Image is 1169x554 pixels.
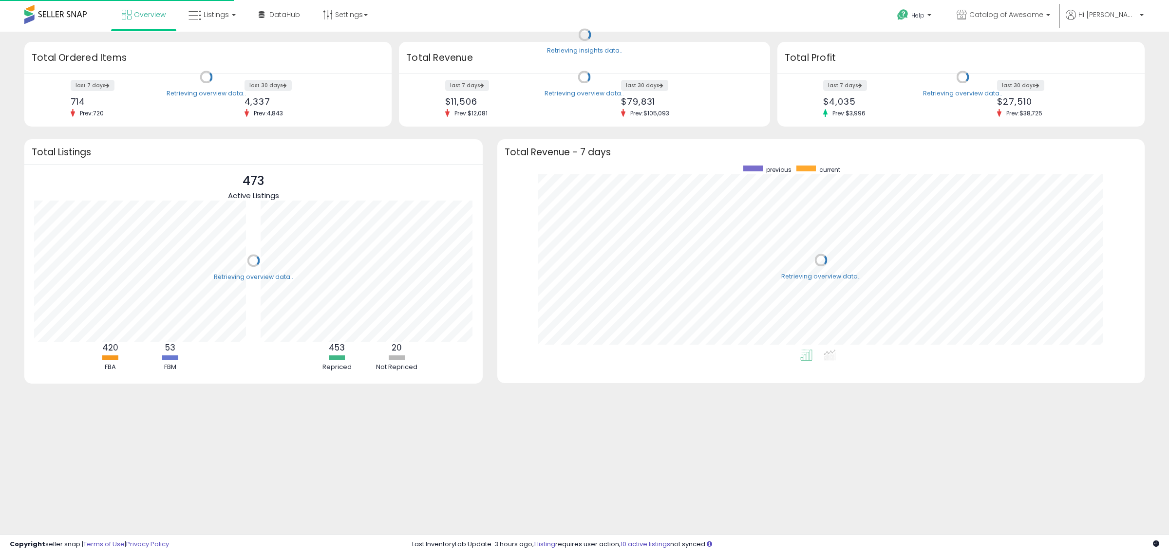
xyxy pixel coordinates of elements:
[545,89,624,98] div: Retrieving overview data..
[923,89,1002,98] div: Retrieving overview data..
[889,1,941,32] a: Help
[204,10,229,19] span: Listings
[269,10,300,19] span: DataHub
[214,273,293,281] div: Retrieving overview data..
[134,10,166,19] span: Overview
[1078,10,1137,19] span: Hi [PERSON_NAME]
[1066,10,1144,32] a: Hi [PERSON_NAME]
[897,9,909,21] i: Get Help
[911,11,924,19] span: Help
[167,89,246,98] div: Retrieving overview data..
[969,10,1043,19] span: Catalog of Awesome
[781,272,861,281] div: Retrieving overview data..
